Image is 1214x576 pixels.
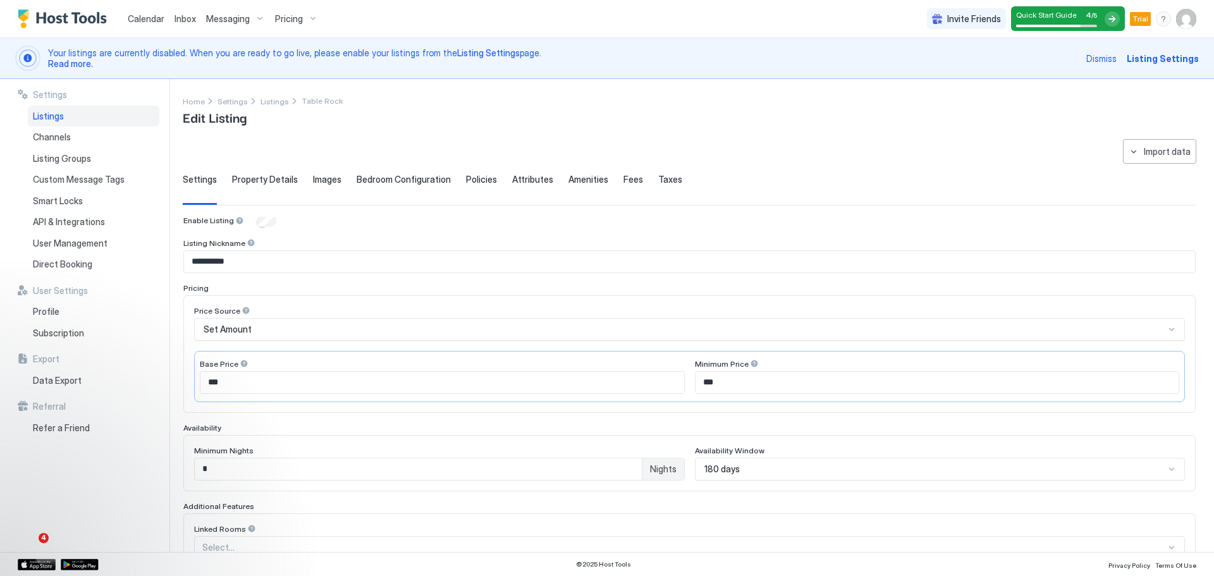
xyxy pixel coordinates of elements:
[1176,9,1196,29] div: User profile
[695,446,764,455] span: Availability Window
[200,359,238,369] span: Base Price
[302,96,343,106] span: Breadcrumb
[183,107,247,126] span: Edit Listing
[175,12,196,25] a: Inbox
[33,306,59,317] span: Profile
[13,533,43,563] iframe: Intercom live chat
[18,559,56,570] a: App Store
[206,13,250,25] span: Messaging
[466,174,497,185] span: Policies
[28,106,159,127] a: Listings
[33,111,64,122] span: Listings
[33,285,88,297] span: User Settings
[1155,558,1196,571] a: Terms Of Use
[1132,13,1148,25] span: Trial
[200,372,684,393] input: Input Field
[9,453,262,542] iframe: Intercom notifications message
[232,174,298,185] span: Property Details
[218,97,248,106] span: Settings
[33,216,105,228] span: API & Integrations
[1016,10,1077,20] span: Quick Start Guide
[61,559,99,570] a: Google Play Store
[33,353,59,365] span: Export
[1156,11,1171,27] div: menu
[28,148,159,169] a: Listing Groups
[33,375,82,386] span: Data Export
[33,174,125,185] span: Custom Message Tags
[175,13,196,24] span: Inbox
[1108,558,1150,571] a: Privacy Policy
[183,423,221,432] span: Availability
[650,463,677,475] span: Nights
[183,94,205,107] div: Breadcrumb
[28,169,159,190] a: Custom Message Tags
[33,153,91,164] span: Listing Groups
[204,324,252,335] span: Set Amount
[261,94,289,107] div: Breadcrumb
[1127,52,1199,65] div: Listing Settings
[218,94,248,107] a: Settings
[39,533,49,543] span: 4
[195,458,642,480] input: Input Field
[48,47,1079,70] span: Your listings are currently disabled. When you are ready to go live, please enable your listings ...
[48,58,93,69] a: Read more.
[33,195,83,207] span: Smart Locks
[33,238,107,249] span: User Management
[261,97,289,106] span: Listings
[696,372,1179,393] input: Input Field
[261,94,289,107] a: Listings
[33,259,92,270] span: Direct Booking
[658,174,682,185] span: Taxes
[33,89,67,101] span: Settings
[194,446,254,455] span: Minimum Nights
[28,370,159,391] a: Data Export
[28,233,159,254] a: User Management
[28,301,159,322] a: Profile
[18,9,113,28] a: Host Tools Logo
[28,211,159,233] a: API & Integrations
[1086,52,1117,65] div: Dismiss
[1108,561,1150,569] span: Privacy Policy
[183,238,245,248] span: Listing Nickname
[947,13,1001,25] span: Invite Friends
[33,132,71,143] span: Channels
[275,13,303,25] span: Pricing
[194,306,240,316] span: Price Source
[184,251,1195,273] input: Input Field
[28,190,159,212] a: Smart Locks
[33,401,66,412] span: Referral
[457,47,520,58] a: Listing Settings
[183,216,234,225] span: Enable Listing
[576,560,631,568] span: © 2025 Host Tools
[183,94,205,107] a: Home
[1086,10,1091,20] span: 4
[704,463,740,475] span: 180 days
[28,254,159,275] a: Direct Booking
[1091,11,1097,20] span: / 5
[1155,561,1196,569] span: Terms Of Use
[1144,145,1191,158] div: Import data
[33,328,84,339] span: Subscription
[568,174,608,185] span: Amenities
[695,359,749,369] span: Minimum Price
[33,422,90,434] span: Refer a Friend
[183,283,209,293] span: Pricing
[28,417,159,439] a: Refer a Friend
[313,174,341,185] span: Images
[623,174,643,185] span: Fees
[28,322,159,344] a: Subscription
[128,13,164,24] span: Calendar
[218,94,248,107] div: Breadcrumb
[183,97,205,106] span: Home
[1123,139,1196,164] button: Import data
[512,174,553,185] span: Attributes
[28,126,159,148] a: Channels
[128,12,164,25] a: Calendar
